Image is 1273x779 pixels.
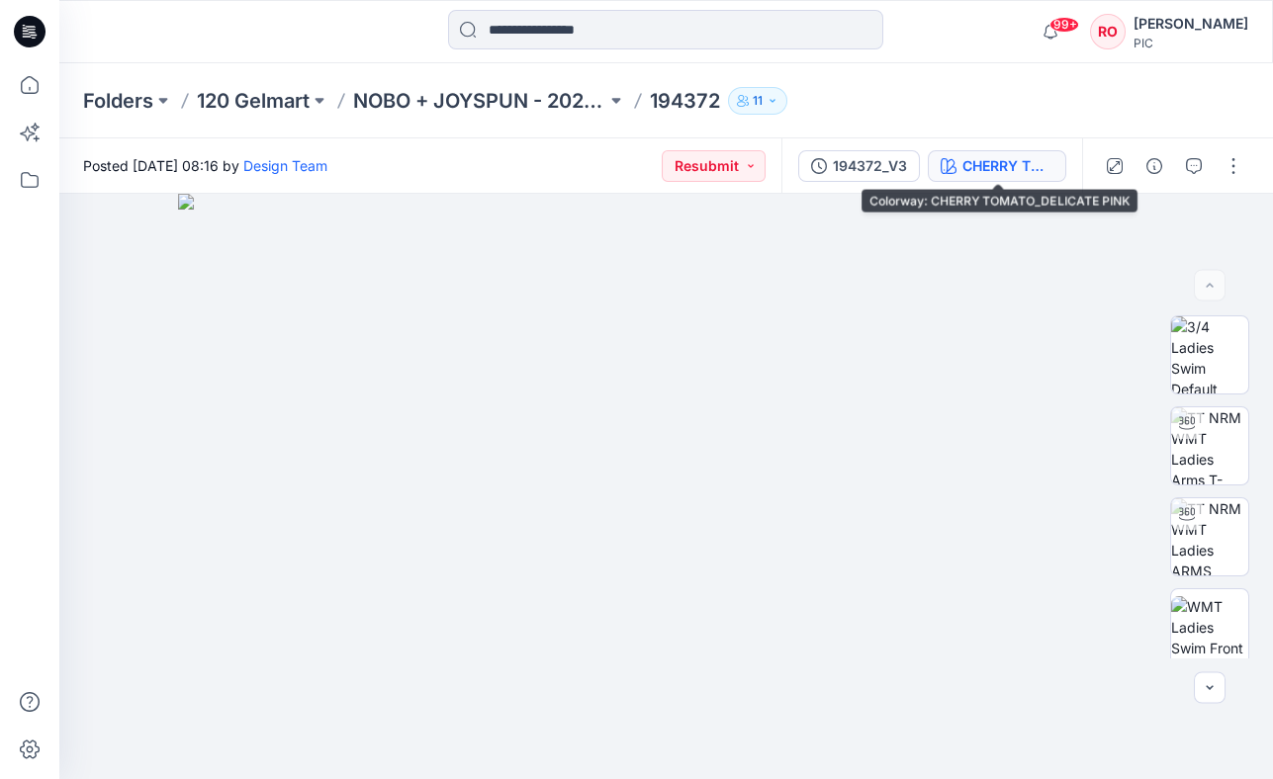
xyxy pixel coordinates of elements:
[928,150,1066,182] button: CHERRY TOMATO_DELICATE PINK
[833,155,907,177] div: 194372_V3
[1171,596,1248,658] img: WMT Ladies Swim Front
[1049,17,1079,33] span: 99+
[83,87,153,115] a: Folders
[243,157,327,174] a: Design Team
[1171,407,1248,484] img: TT NRM WMT Ladies Arms T-POSE
[83,155,327,176] span: Posted [DATE] 08:16 by
[1171,316,1248,393] img: 3/4 Ladies Swim Default
[753,90,763,112] p: 11
[798,150,920,182] button: 194372_V3
[197,87,310,115] a: 120 Gelmart
[1171,498,1248,575] img: TT NRM WMT Ladies ARMS DOWN
[353,87,606,115] a: NOBO + JOYSPUN - 20250912_120_GC
[650,87,720,115] p: 194372
[1134,12,1248,36] div: [PERSON_NAME]
[1138,150,1170,182] button: Details
[1090,14,1126,49] div: RO
[728,87,787,115] button: 11
[178,194,1153,779] img: eyJhbGciOiJIUzI1NiIsImtpZCI6IjAiLCJzbHQiOiJzZXMiLCJ0eXAiOiJKV1QifQ.eyJkYXRhIjp7InR5cGUiOiJzdG9yYW...
[1134,36,1248,50] div: PIC
[962,155,1053,177] div: CHERRY TOMATO_DELICATE PINK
